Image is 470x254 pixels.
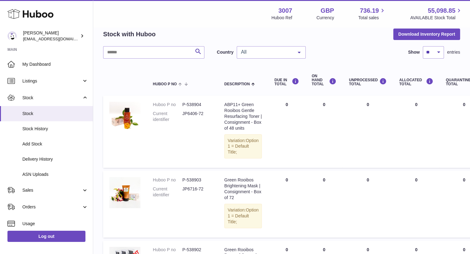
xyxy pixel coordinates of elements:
[463,177,465,182] span: 0
[153,247,182,253] dt: Huboo P no
[224,177,262,201] div: Green Rooibos Brightening Mask | Consignment - Box of 72
[22,221,88,227] span: Usage
[23,36,91,41] span: [EMAIL_ADDRESS][DOMAIN_NAME]
[224,82,250,86] span: Description
[343,96,393,168] td: 0
[343,171,393,237] td: 0
[153,82,177,86] span: Huboo P no
[278,7,292,15] strong: 3007
[153,111,182,123] dt: Current identifier
[22,204,82,210] span: Orders
[23,30,79,42] div: [PERSON_NAME]
[463,247,465,252] span: 0
[153,186,182,198] dt: Current identifier
[22,187,82,193] span: Sales
[22,126,88,132] span: Stock History
[22,111,88,117] span: Stock
[228,207,258,224] span: Option 1 = Default Title;
[240,49,293,55] span: All
[393,96,440,168] td: 0
[224,102,262,131] div: ABP11+ Green Rooibos Gentle Resurfacing Toner | Consignment - Box of 48 units
[22,95,82,101] span: Stock
[224,204,262,228] div: Variation:
[182,186,212,198] dd: JP6716-72
[312,74,336,87] div: ON HAND Total
[428,7,455,15] span: 55,098.85
[305,96,343,168] td: 0
[305,171,343,237] td: 0
[393,29,460,40] button: Download Inventory Report
[109,177,140,208] img: product image
[153,177,182,183] dt: Huboo P no
[358,7,386,21] a: 736.19 Total sales
[393,171,440,237] td: 0
[22,61,88,67] span: My Dashboard
[272,15,292,21] div: Huboo Ref
[268,96,305,168] td: 0
[22,141,88,147] span: Add Stock
[228,138,258,155] span: Option 1 = Default Title;
[360,7,379,15] span: 736.19
[410,7,463,21] a: 55,098.85 AVAILABLE Stock Total
[182,102,212,108] dd: P-538904
[22,78,82,84] span: Listings
[410,15,463,21] span: AVAILABLE Stock Total
[22,156,88,162] span: Delivery History
[7,231,85,242] a: Log out
[22,172,88,177] span: ASN Uploads
[224,134,262,159] div: Variation:
[103,30,156,38] h2: Stock with Huboo
[182,111,212,123] dd: JP6406-72
[317,15,334,21] div: Currency
[274,78,299,86] div: DUE IN TOTAL
[321,7,334,15] strong: GBP
[182,247,212,253] dd: P-538902
[408,49,420,55] label: Show
[109,102,140,133] img: product image
[447,49,460,55] span: entries
[349,78,387,86] div: UNPROCESSED Total
[182,177,212,183] dd: P-538903
[399,78,433,86] div: ALLOCATED Total
[358,15,386,21] span: Total sales
[268,171,305,237] td: 0
[7,31,17,41] img: bevmay@maysama.com
[217,49,234,55] label: Country
[153,102,182,108] dt: Huboo P no
[463,102,465,107] span: 0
